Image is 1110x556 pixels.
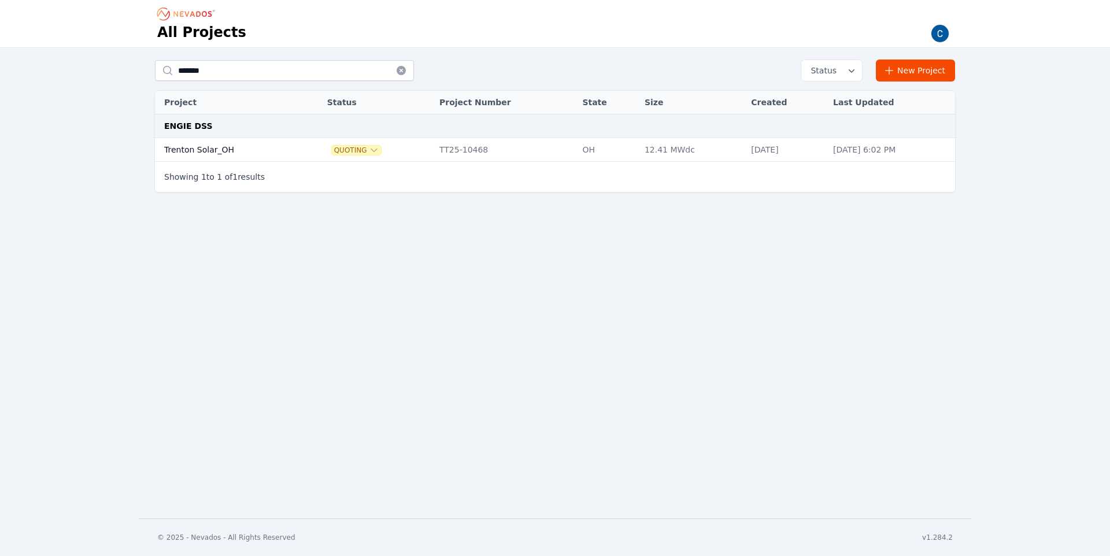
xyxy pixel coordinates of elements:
[434,138,576,162] td: TT25-10468
[876,60,955,81] a: New Project
[155,91,301,114] th: Project
[827,91,955,114] th: Last Updated
[157,5,219,23] nav: Breadcrumb
[232,172,238,181] span: 1
[639,91,745,114] th: Size
[806,65,837,76] span: Status
[576,138,639,162] td: OH
[745,138,827,162] td: [DATE]
[201,172,206,181] span: 1
[164,171,265,183] p: Showing to of results
[217,172,222,181] span: 1
[321,91,434,114] th: Status
[639,138,745,162] td: 12.41 MWdc
[922,533,953,542] div: v1.284.2
[332,146,381,155] button: Quoting
[155,114,955,138] td: ENGIE DSS
[434,91,576,114] th: Project Number
[745,91,827,114] th: Created
[931,24,949,43] img: Carmen Brooks
[576,91,639,114] th: State
[801,60,862,81] button: Status
[827,138,955,162] td: [DATE] 6:02 PM
[155,138,301,162] td: Trenton Solar_OH
[157,23,246,42] h1: All Projects
[155,138,955,162] tr: Trenton Solar_OHQuotingTT25-10468OH12.41 MWdc[DATE][DATE] 6:02 PM
[157,533,295,542] div: © 2025 - Nevados - All Rights Reserved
